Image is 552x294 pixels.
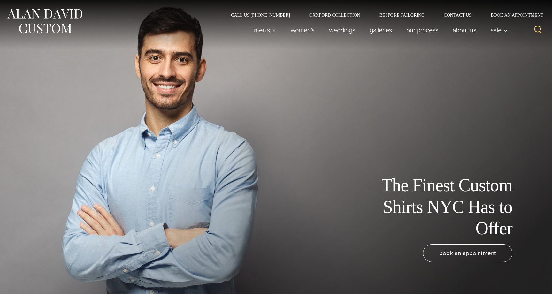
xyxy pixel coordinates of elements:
span: book an appointment [439,248,496,258]
a: Call Us [PHONE_NUMBER] [221,13,300,17]
a: Oxxford Collection [300,13,370,17]
span: Men’s [254,27,276,33]
a: Our Process [399,24,446,36]
a: Book an Appointment [481,13,546,17]
nav: Secondary Navigation [221,13,546,17]
a: book an appointment [423,244,512,262]
a: Contact Us [434,13,481,17]
span: Sale [491,27,508,33]
a: About Us [446,24,484,36]
button: View Search Form [530,22,546,38]
nav: Primary Navigation [247,24,511,36]
a: Women’s [284,24,322,36]
img: Alan David Custom [6,7,83,35]
a: Bespoke Tailoring [370,13,434,17]
h1: The Finest Custom Shirts NYC Has to Offer [369,175,512,239]
a: Galleries [363,24,399,36]
a: weddings [322,24,363,36]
